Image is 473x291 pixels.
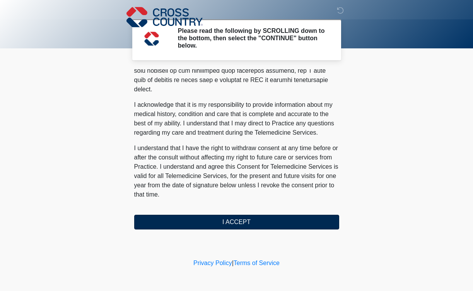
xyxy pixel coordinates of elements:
a: Privacy Policy [193,260,232,266]
img: Cross Country Logo [126,6,203,28]
a: Terms of Service [234,260,280,266]
a: | [232,260,234,266]
button: I ACCEPT [134,215,339,229]
p: I understand that I have the right to withdraw consent at any time before or after the consult wi... [134,144,339,199]
img: Agent Avatar [140,27,163,50]
h2: Please read the following by SCROLLING down to the bottom, then select the "CONTINUE" button below. [178,27,328,50]
p: I acknowledge that it is my responsibility to provide information about my medical history, condi... [134,100,339,137]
